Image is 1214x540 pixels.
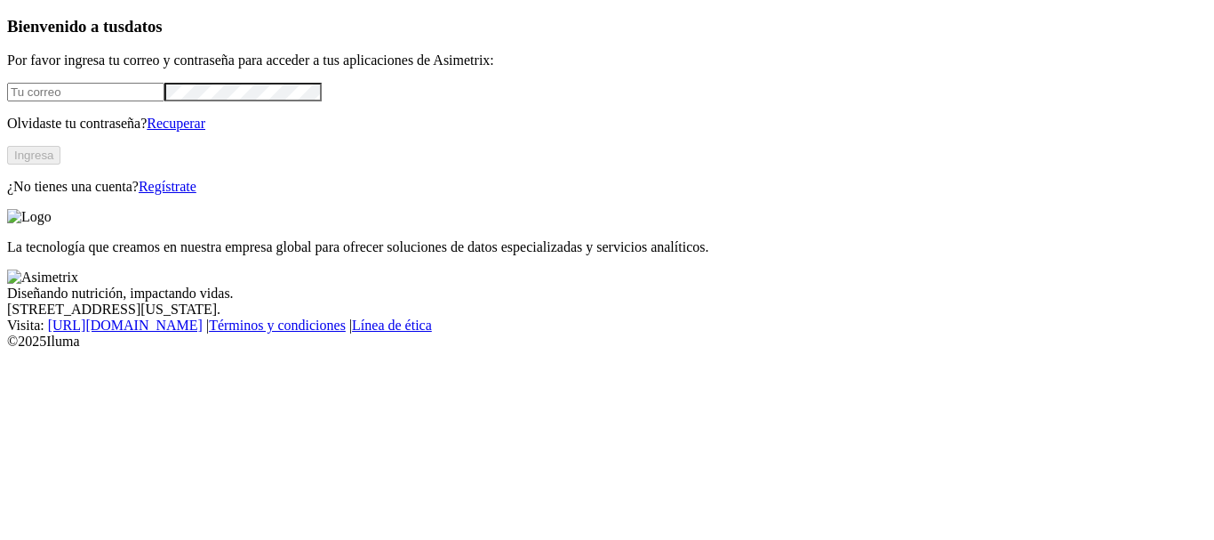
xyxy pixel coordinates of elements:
a: Regístrate [139,179,196,194]
a: Recuperar [147,116,205,131]
p: Olvidaste tu contraseña? [7,116,1207,132]
div: [STREET_ADDRESS][US_STATE]. [7,302,1207,318]
button: Ingresa [7,146,60,165]
p: ¿No tienes una cuenta? [7,179,1207,195]
a: [URL][DOMAIN_NAME] [48,318,203,333]
img: Asimetrix [7,270,78,286]
img: Logo [7,209,52,225]
div: Diseñando nutrición, impactando vidas. [7,286,1207,302]
p: La tecnología que creamos en nuestra empresa global para ofrecer soluciones de datos especializad... [7,239,1207,255]
a: Términos y condiciones [209,318,346,333]
a: Línea de ética [352,318,432,333]
input: Tu correo [7,83,164,101]
h3: Bienvenido a tus [7,17,1207,36]
div: © 2025 Iluma [7,334,1207,350]
div: Visita : | | [7,318,1207,334]
span: datos [124,17,163,36]
p: Por favor ingresa tu correo y contraseña para acceder a tus aplicaciones de Asimetrix: [7,52,1207,69]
